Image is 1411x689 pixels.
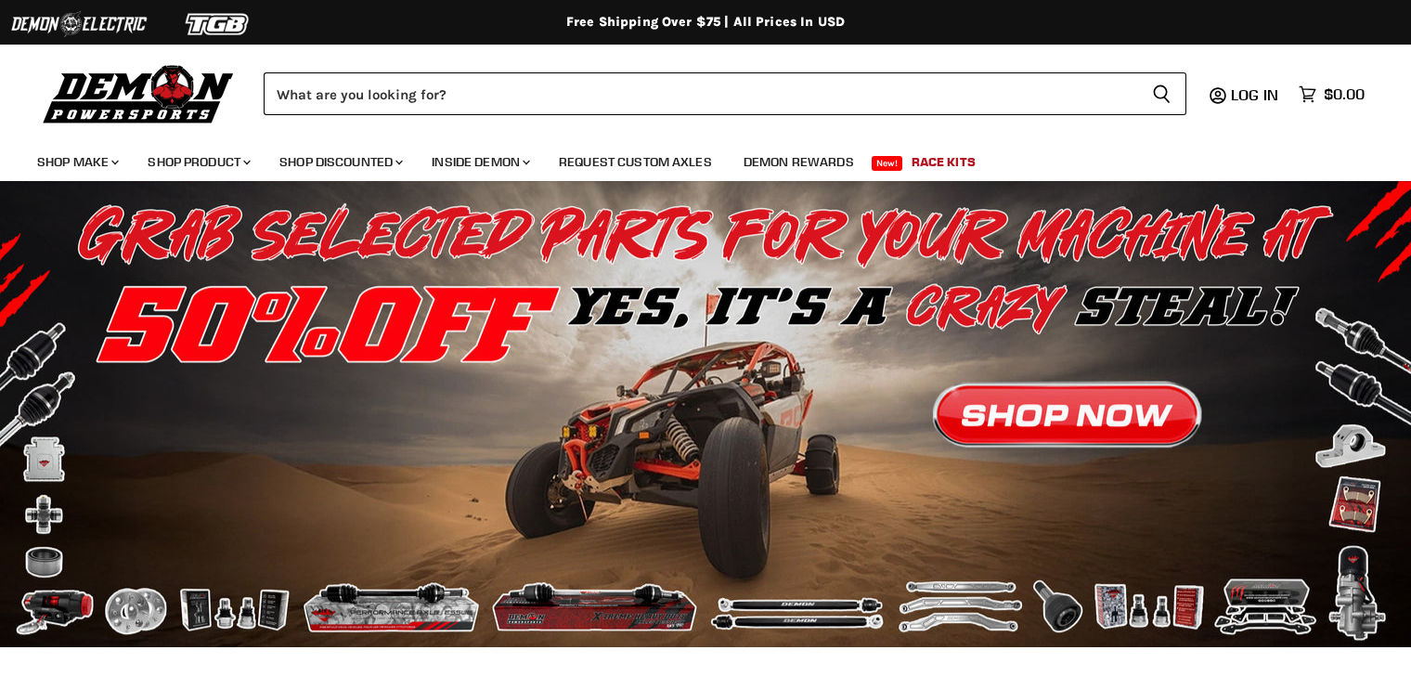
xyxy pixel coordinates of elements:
a: Request Custom Axles [545,143,726,181]
ul: Main menu [23,136,1360,181]
a: Shop Product [134,143,262,181]
img: Demon Electric Logo 2 [9,6,149,42]
a: Race Kits [898,143,990,181]
input: Search [264,72,1137,115]
img: Demon Powersports [37,60,240,126]
span: New! [872,156,903,171]
span: $0.00 [1324,85,1365,103]
span: Log in [1231,85,1278,104]
a: $0.00 [1289,81,1374,108]
a: Inside Demon [418,143,541,181]
a: Log in [1223,86,1289,103]
a: Shop Make [23,143,130,181]
form: Product [264,72,1186,115]
a: Shop Discounted [265,143,414,181]
img: TGB Logo 2 [149,6,288,42]
button: Search [1137,72,1186,115]
a: Demon Rewards [730,143,868,181]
